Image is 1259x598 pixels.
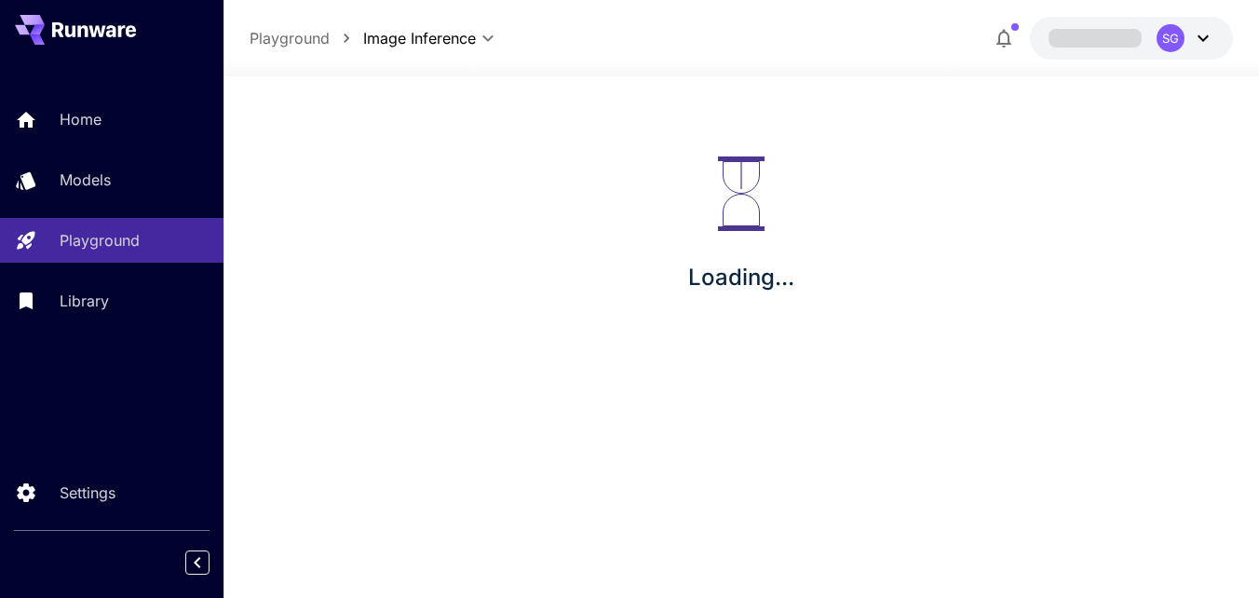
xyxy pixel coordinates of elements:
div: Collapse sidebar [199,546,223,579]
span: Image Inference [363,27,476,49]
div: SG [1157,24,1185,52]
button: Collapse sidebar [185,550,210,575]
p: Settings [60,482,115,504]
button: SG [1030,17,1233,60]
p: Library [60,290,109,312]
p: Loading... [688,261,794,294]
a: Playground [250,27,330,49]
p: Models [60,169,111,191]
p: Home [60,108,102,130]
nav: breadcrumb [250,27,363,49]
p: Playground [60,229,140,251]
